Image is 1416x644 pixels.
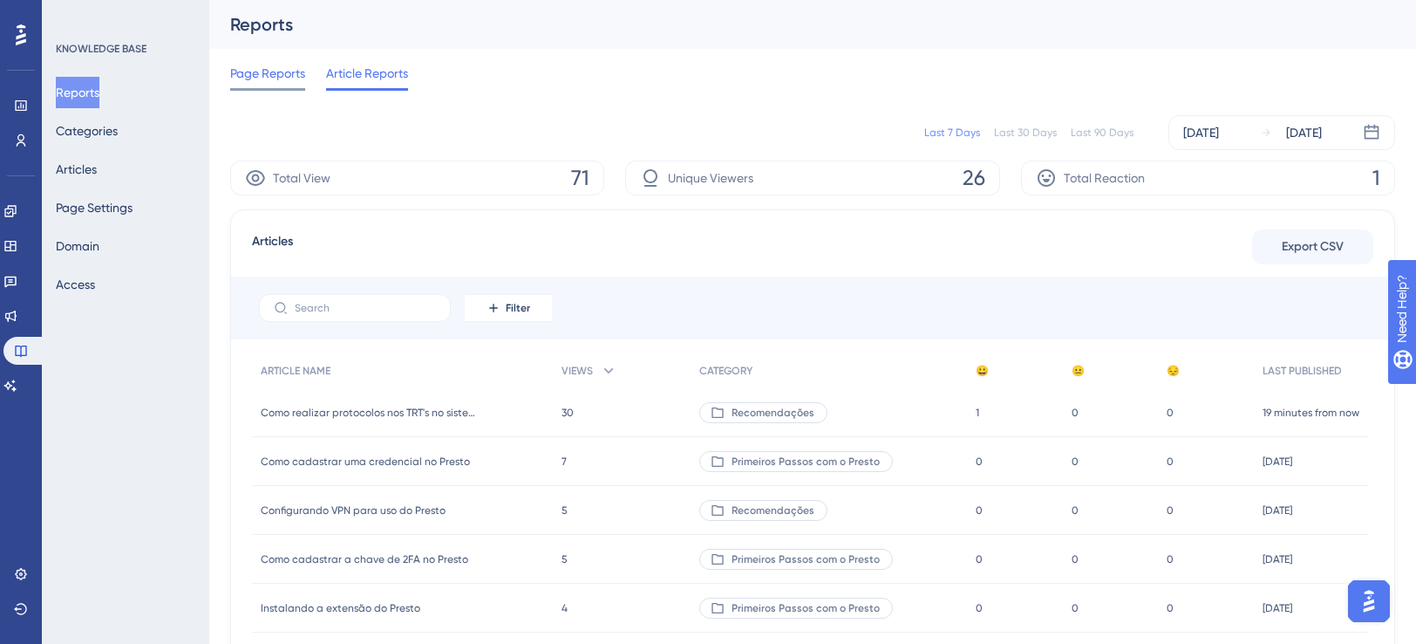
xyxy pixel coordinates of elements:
span: Recomendações [732,504,814,517]
span: Filter [506,301,530,315]
span: 7 [562,455,567,469]
span: Como cadastrar uma credencial no Presto [261,455,470,469]
time: [DATE] [1263,602,1292,614]
span: 26 [963,164,985,192]
span: 0 [1072,504,1079,517]
span: Como realizar protocolos nos TRT's no sistema PJe e JPe MG com o Presto [261,406,479,420]
div: Last 90 Days [1071,126,1133,140]
span: 5 [562,552,568,566]
span: LAST PUBLISHED [1263,364,1342,378]
span: 0 [1072,406,1079,420]
button: Reports [56,77,99,108]
span: Configurando VPN para uso do Presto [261,504,446,517]
span: 0 [976,601,983,615]
span: 0 [1167,406,1174,420]
input: Search [295,302,436,314]
span: 0 [1167,601,1174,615]
time: 19 minutes from now [1263,407,1359,419]
time: [DATE] [1263,553,1292,565]
span: 30 [562,406,574,420]
span: 0 [976,504,983,517]
span: Como cadastrar a chave de 2FA no Presto [261,552,468,566]
span: Unique Viewers [668,168,753,188]
iframe: UserGuiding AI Assistant Launcher [1343,575,1395,627]
span: 5 [562,504,568,517]
button: Categories [56,115,118,147]
span: Article Reports [326,63,408,84]
button: Articles [56,154,97,185]
time: [DATE] [1263,456,1292,468]
button: Page Settings [56,192,133,223]
button: Filter [465,294,552,322]
span: 😀 [976,364,989,378]
span: CATEGORY [699,364,752,378]
span: 4 [562,601,568,615]
span: 0 [1167,504,1174,517]
span: 0 [976,552,983,566]
div: KNOWLEDGE BASE [56,42,146,56]
button: Export CSV [1252,230,1373,264]
span: Primeiros Passos com o Presto [732,552,880,566]
span: 0 [1167,552,1174,566]
time: [DATE] [1263,504,1292,517]
span: Primeiros Passos com o Presto [732,455,880,469]
span: 0 [1167,455,1174,469]
span: 71 [571,164,589,192]
span: 😐 [1072,364,1085,378]
div: [DATE] [1183,122,1219,143]
span: Instalando a extensão do Presto [261,601,420,615]
span: Page Reports [230,63,305,84]
span: Recomendações [732,406,814,420]
div: Last 30 Days [994,126,1057,140]
button: Access [56,269,95,300]
span: VIEWS [562,364,593,378]
button: Domain [56,230,99,262]
div: Last 7 Days [924,126,980,140]
span: 0 [1072,455,1079,469]
span: 😔 [1167,364,1180,378]
span: 0 [1072,552,1079,566]
span: 0 [1072,601,1079,615]
div: Reports [230,12,1351,37]
span: 1 [976,406,979,420]
span: Export CSV [1282,236,1344,257]
div: [DATE] [1286,122,1322,143]
span: 1 [1372,164,1380,192]
span: Need Help? [41,4,109,25]
span: Total View [273,168,330,188]
span: ARTICLE NAME [261,364,330,378]
span: Primeiros Passos com o Presto [732,601,880,615]
span: Articles [252,231,293,263]
span: Total Reaction [1064,168,1145,188]
span: 0 [976,455,983,469]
